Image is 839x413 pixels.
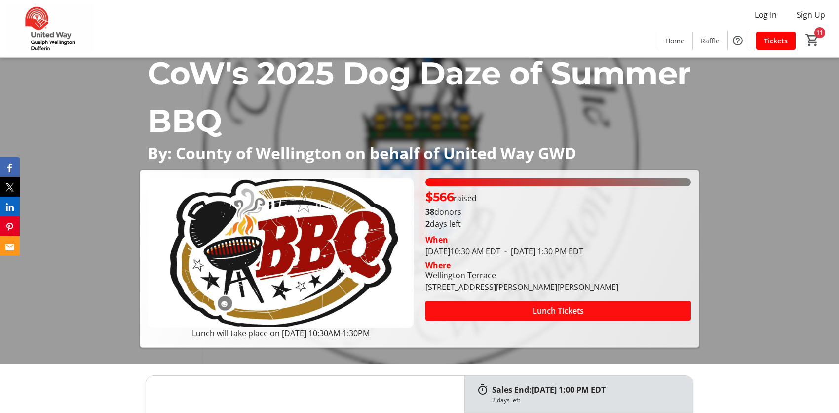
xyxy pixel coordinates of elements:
[500,246,583,257] span: [DATE] 1:30 PM EDT
[803,31,821,49] button: Cart
[500,246,511,257] span: -
[425,234,448,246] div: When
[425,261,451,269] div: Where
[755,9,777,21] span: Log In
[148,49,691,144] p: CoW's 2025 Dog Daze of Summer BBQ
[533,305,584,317] span: Lunch Tickets
[425,301,691,321] button: Lunch Tickets
[425,178,691,186] div: 100% of fundraising goal reached
[657,32,692,50] a: Home
[701,36,720,46] span: Raffle
[425,218,430,229] span: 2
[693,32,727,50] a: Raffle
[425,188,477,206] p: raised
[425,281,618,293] div: [STREET_ADDRESS][PERSON_NAME][PERSON_NAME]
[425,206,691,218] p: donors
[797,9,825,21] span: Sign Up
[425,190,454,204] span: $566
[148,178,414,328] img: Campaign CTA Media Photo
[789,7,833,23] button: Sign Up
[148,328,414,339] p: Lunch will take place on [DATE] 10:30AM-1:30PM
[747,7,785,23] button: Log In
[425,269,618,281] div: Wellington Terrace
[728,31,748,50] button: Help
[492,384,532,395] span: Sales End:
[756,32,796,50] a: Tickets
[6,4,94,53] img: United Way Guelph Wellington Dufferin's Logo
[425,218,691,230] p: days left
[425,206,434,217] b: 38
[665,36,685,46] span: Home
[492,396,520,405] div: 2 days left
[764,36,788,46] span: Tickets
[532,384,606,395] span: [DATE] 1:00 PM EDT
[148,144,691,162] p: By: County of Wellington on behalf of United Way GWD
[425,246,500,257] span: [DATE] 10:30 AM EDT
